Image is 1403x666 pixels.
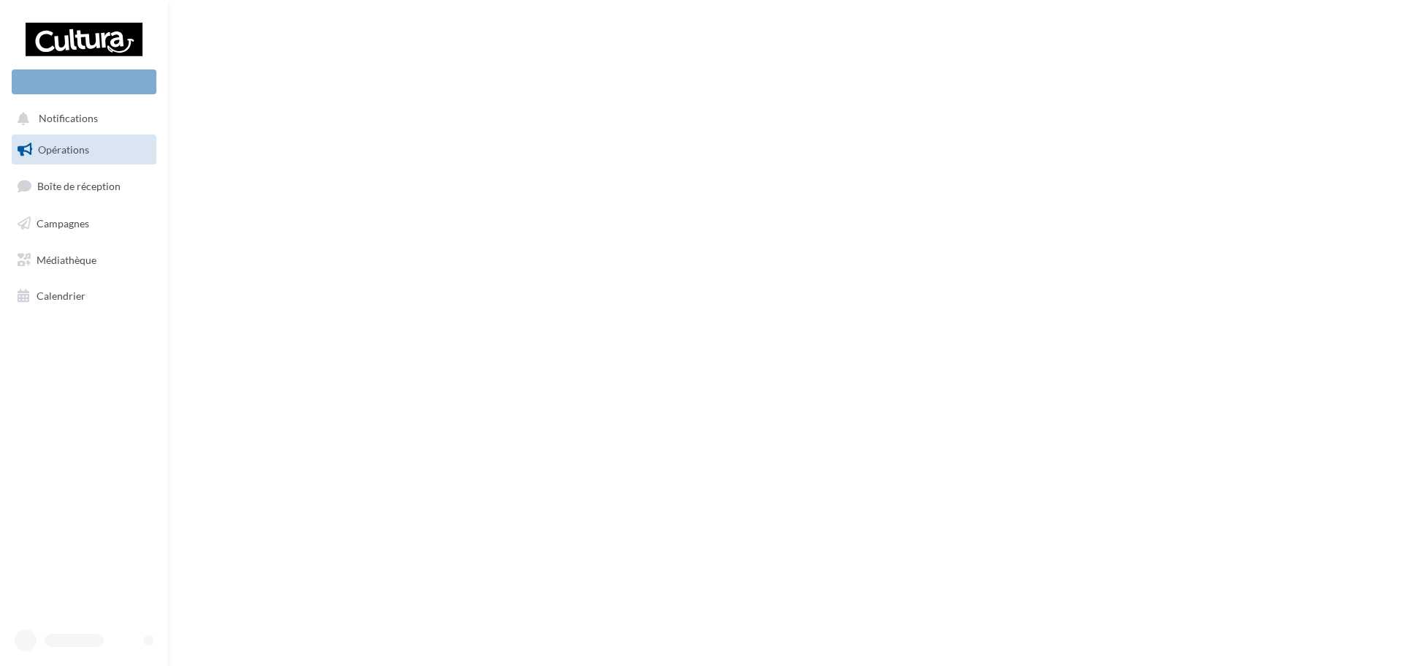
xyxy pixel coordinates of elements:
a: Campagnes [9,208,159,239]
span: Campagnes [37,217,89,230]
span: Boîte de réception [37,180,121,192]
a: Médiathèque [9,245,159,276]
a: Calendrier [9,281,159,311]
span: Opérations [38,143,89,156]
span: Notifications [39,113,98,125]
a: Boîte de réception [9,170,159,202]
div: Nouvelle campagne [12,69,156,94]
span: Médiathèque [37,253,96,265]
a: Opérations [9,135,159,165]
span: Calendrier [37,290,85,302]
